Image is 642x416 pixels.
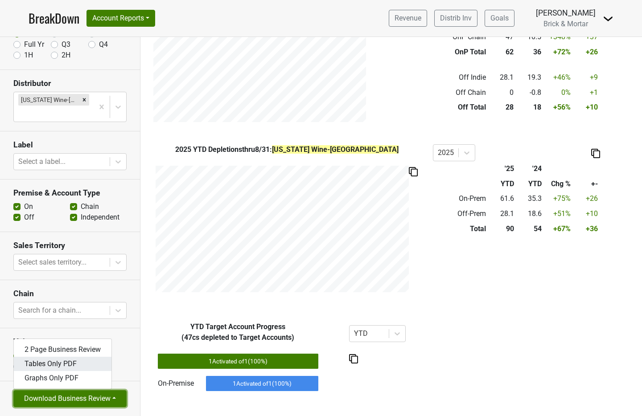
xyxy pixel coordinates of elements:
th: +- [573,176,601,192]
a: Distrib Inv [434,10,477,27]
label: On [24,201,33,212]
div: Remove Vermont Wine-VT [79,94,89,106]
td: On-Prem [433,192,488,207]
th: '25 [488,161,516,176]
h3: Label [13,140,127,150]
img: Copy to clipboard [349,354,358,363]
img: Dropdown Menu [603,13,613,24]
td: 19.3 [516,70,543,85]
a: BreakDown [29,9,79,28]
div: ( 47 cs depleted to Target Accounts) [147,332,329,343]
td: 10.5 [516,29,543,45]
span: 2025 [175,145,193,154]
th: Chg % [544,176,573,192]
td: +37 [573,29,600,45]
label: 1H [24,50,33,61]
h3: Chain [13,289,127,298]
td: +26 [573,45,600,60]
span: YTD [190,322,204,331]
td: +1 [573,85,600,100]
td: Off-Prem [433,206,488,221]
label: Q4 [99,39,108,50]
img: Copy to clipboard [409,167,418,176]
div: [US_STATE] Wine-[GEOGRAPHIC_DATA] [18,94,79,106]
div: [PERSON_NAME] [536,7,596,19]
td: 90 [488,221,516,237]
td: +46 % [543,70,573,85]
div: Target Account Progress [147,322,329,343]
a: Graphs Only PDF [14,371,111,385]
h3: Premise & Account Type [13,188,127,198]
span: [US_STATE] Wine-[GEOGRAPHIC_DATA] [272,145,399,154]
td: 28 [488,100,515,115]
div: 1 Activated of 1 ( 100 %) [206,376,318,391]
td: +348 % [543,29,573,45]
h3: Sales Territory [13,241,127,250]
a: 2 Page Business Review [14,343,111,357]
td: 61.6 [488,192,516,207]
label: Chain [81,201,99,212]
td: +67 % [544,221,573,237]
img: Copy to clipboard [591,149,600,158]
td: +10 [573,206,601,221]
label: Independent [81,212,119,223]
td: OnP Total [433,45,488,60]
label: Off [24,212,34,223]
div: On-Premise [158,378,194,389]
a: Goals [485,10,514,27]
td: 18 [516,100,543,115]
td: Off Chain [433,85,488,100]
th: YTD [516,176,544,192]
td: +51 % [544,206,573,221]
td: 0 % [543,85,573,100]
label: Full Yr [24,39,44,50]
button: Account Reports [86,10,155,27]
td: 54 [516,221,544,237]
td: +56 % [543,100,573,115]
td: Off Total [433,100,488,115]
th: YTD [488,176,516,192]
div: 1 Activated of 1 ( 100 %) [158,354,318,369]
td: 28.1 [488,70,515,85]
td: +36 [573,221,601,237]
td: 36 [516,45,543,60]
h3: Distributor [13,79,127,88]
td: 35.3 [516,192,544,207]
h3: Value [13,337,127,347]
td: Off Indie [433,70,488,85]
td: -0.8 [516,85,543,100]
td: OnP Chain [433,29,488,45]
td: 62 [488,45,515,60]
td: +75 % [544,192,573,207]
label: 2H [62,50,70,61]
td: +72 % [543,45,573,60]
span: Brick & Mortar [543,20,588,28]
td: 18.6 [516,206,544,221]
td: 28.1 [488,206,516,221]
label: Q3 [62,39,70,50]
th: '24 [516,161,544,176]
td: +26 [573,192,601,207]
button: Download Business Review [13,390,127,407]
td: 0 [488,85,515,100]
div: YTD Depletions thru 8/31 : [147,144,426,155]
a: Revenue [389,10,427,27]
td: +10 [573,100,600,115]
td: +9 [573,70,600,85]
td: Total [433,221,488,237]
a: Tables Only PDF [14,357,111,371]
td: 47 [488,29,515,45]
